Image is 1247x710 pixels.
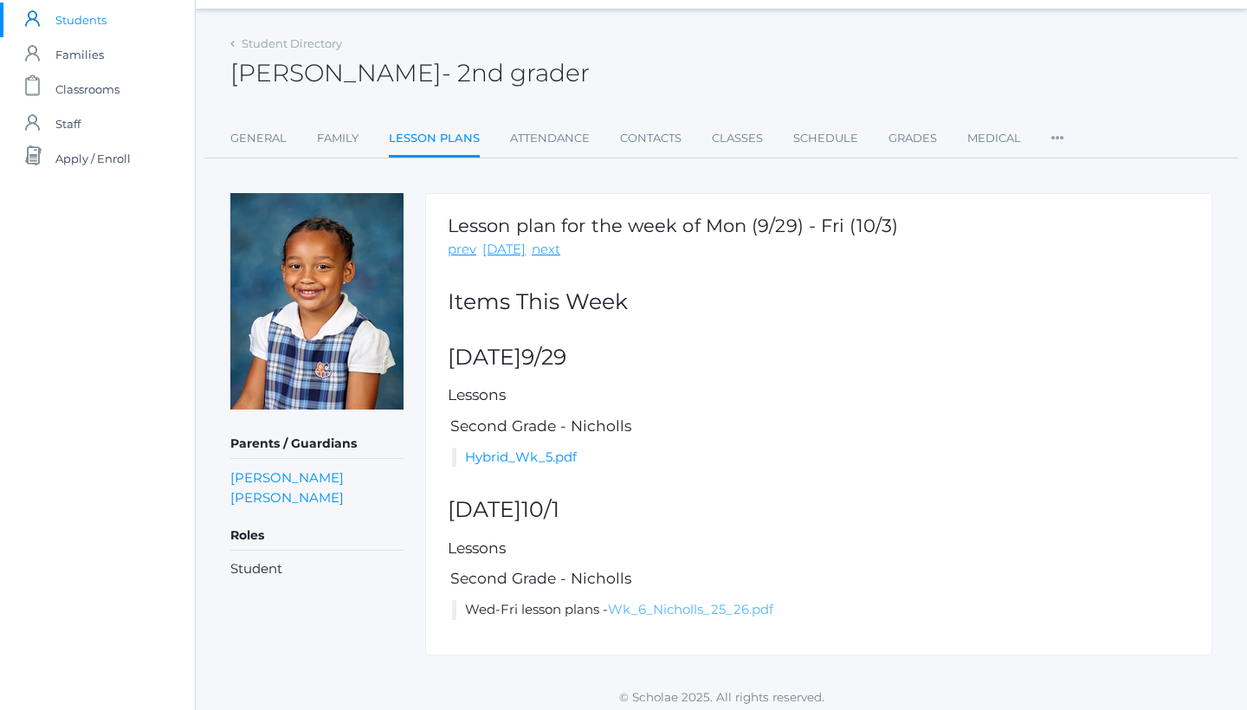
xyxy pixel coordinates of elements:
span: Staff [55,106,81,141]
h5: Second Grade - Nicholls [448,571,1190,587]
a: Attendance [510,121,590,156]
a: Contacts [620,121,682,156]
h5: Parents / Guardians [230,429,404,459]
a: Family [317,121,359,156]
a: General [230,121,287,156]
span: Students [55,3,107,37]
span: 9/29 [521,344,566,370]
h5: Roles [230,521,404,551]
img: Eliana Waite [230,193,404,410]
span: - 2nd grader [442,58,590,87]
a: Classes [712,121,763,156]
h2: [DATE] [448,345,1190,370]
h5: Lessons [448,387,1190,403]
a: [DATE] [482,240,526,260]
h2: [DATE] [448,498,1190,522]
a: Wk_6_Nicholls_25_26.pdf [608,601,773,617]
span: Apply / Enroll [55,141,131,176]
a: Grades [888,121,937,156]
a: Lesson Plans [389,121,480,158]
span: 10/1 [521,496,559,522]
h2: Items This Week [448,290,1190,314]
a: Hybrid_Wk_5.pdf [465,449,577,465]
a: prev [448,240,476,260]
a: Student Directory [242,36,342,50]
a: [PERSON_NAME] [230,468,344,487]
span: Classrooms [55,72,120,106]
h5: Lessons [448,540,1190,557]
h5: Second Grade - Nicholls [448,418,1190,435]
a: next [532,240,560,260]
a: Medical [967,121,1021,156]
p: © Scholae 2025. All rights reserved. [196,688,1247,706]
li: Student [230,559,404,579]
span: Families [55,37,104,72]
h1: Lesson plan for the week of Mon (9/29) - Fri (10/3) [448,216,898,236]
li: Wed-Fri lesson plans - [452,600,1190,620]
a: Schedule [793,121,858,156]
h2: [PERSON_NAME] [230,60,590,87]
a: [PERSON_NAME] [230,487,344,507]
